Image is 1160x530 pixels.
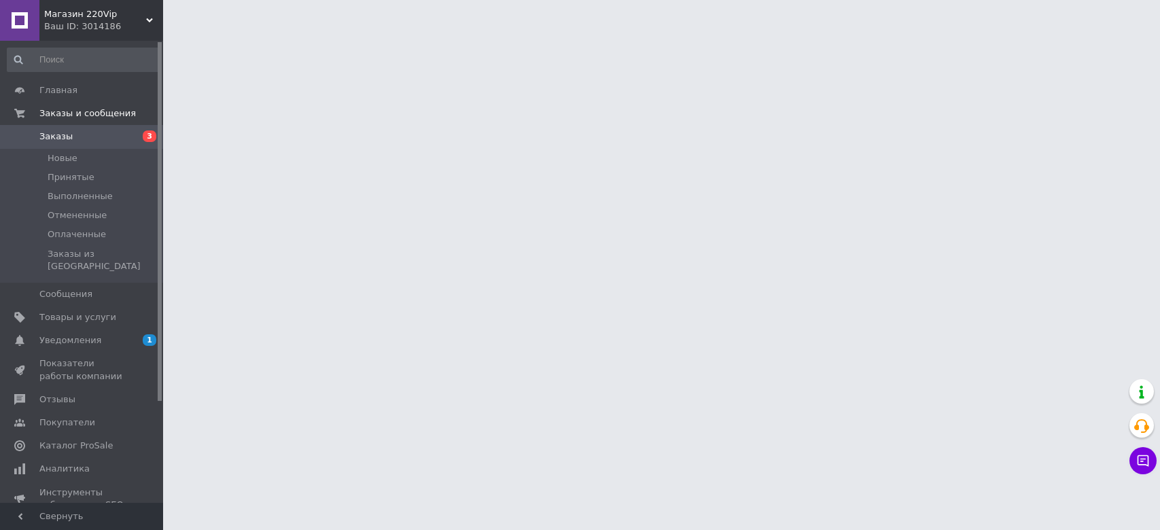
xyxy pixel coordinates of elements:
span: Уведомления [39,334,101,347]
span: Заказы [39,130,73,143]
span: Покупатели [39,417,95,429]
span: Инструменты вебмастера и SEO [39,487,126,511]
span: Сообщения [39,288,92,300]
span: Товары и услуги [39,311,116,323]
span: Заказы и сообщения [39,107,136,120]
button: Чат с покупателем [1129,447,1157,474]
span: 1 [143,334,156,346]
span: Каталог ProSale [39,440,113,452]
span: Оплаченные [48,228,106,241]
span: Аналитика [39,463,90,475]
span: Принятые [48,171,94,183]
span: Магазин 220Vip [44,8,146,20]
div: Ваш ID: 3014186 [44,20,163,33]
span: 3 [143,130,156,142]
input: Поиск [7,48,160,72]
span: Показатели работы компании [39,357,126,382]
span: Заказы из [GEOGRAPHIC_DATA] [48,248,158,272]
span: Новые [48,152,77,164]
span: Главная [39,84,77,96]
span: Отмененные [48,209,107,222]
span: Отзывы [39,393,75,406]
span: Выполненные [48,190,113,202]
